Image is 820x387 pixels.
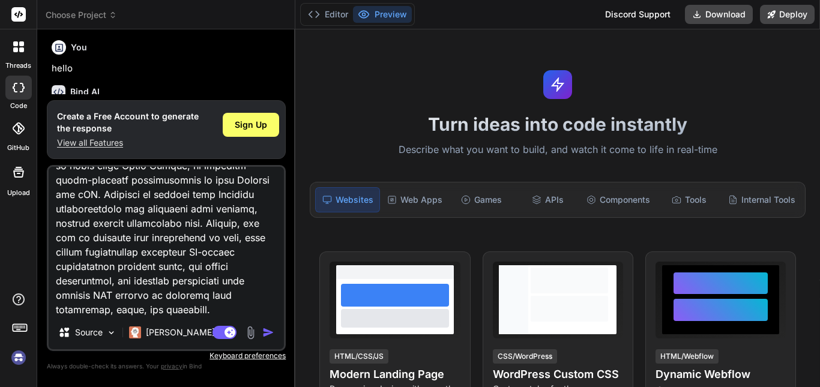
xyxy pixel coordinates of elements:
button: Download [685,5,753,24]
div: Websites [315,187,380,212]
textarea: Lor Ipsumdo Sitam-Con ad elitsedd ei t incidid utlabore etdo magnaa enimadmi ven qui nostrudex ul... [49,167,284,316]
div: Components [582,187,655,212]
div: Games [450,187,513,212]
div: Discord Support [598,5,678,24]
h1: Create a Free Account to generate the response [57,110,199,134]
h4: Modern Landing Page [330,366,460,383]
div: HTML/Webflow [656,349,719,364]
span: privacy [161,362,182,370]
div: Internal Tools [723,187,800,212]
p: Describe what you want to build, and watch it come to life in real-time [303,142,813,158]
button: Editor [303,6,353,23]
p: Keyboard preferences [47,351,286,361]
button: Deploy [760,5,815,24]
p: View all Features [57,137,199,149]
div: Web Apps [382,187,447,212]
div: APIs [516,187,579,212]
div: CSS/WordPress [493,349,557,364]
img: signin [8,347,29,368]
span: Choose Project [46,9,117,21]
h6: Bind AI [70,86,100,98]
p: Always double-check its answers. Your in Bind [47,361,286,372]
div: Tools [657,187,721,212]
label: threads [5,61,31,71]
p: Source [75,326,103,338]
button: Preview [353,6,412,23]
p: [PERSON_NAME] 4 S.. [146,326,235,338]
h4: WordPress Custom CSS [493,366,623,383]
img: Claude 4 Sonnet [129,326,141,338]
p: hello [52,62,283,76]
div: HTML/CSS/JS [330,349,388,364]
img: Pick Models [106,328,116,338]
img: attachment [244,326,258,340]
label: code [10,101,27,111]
h6: You [71,41,87,53]
img: icon [262,326,274,338]
label: Upload [7,188,30,198]
span: Sign Up [235,119,267,131]
h1: Turn ideas into code instantly [303,113,813,135]
label: GitHub [7,143,29,153]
